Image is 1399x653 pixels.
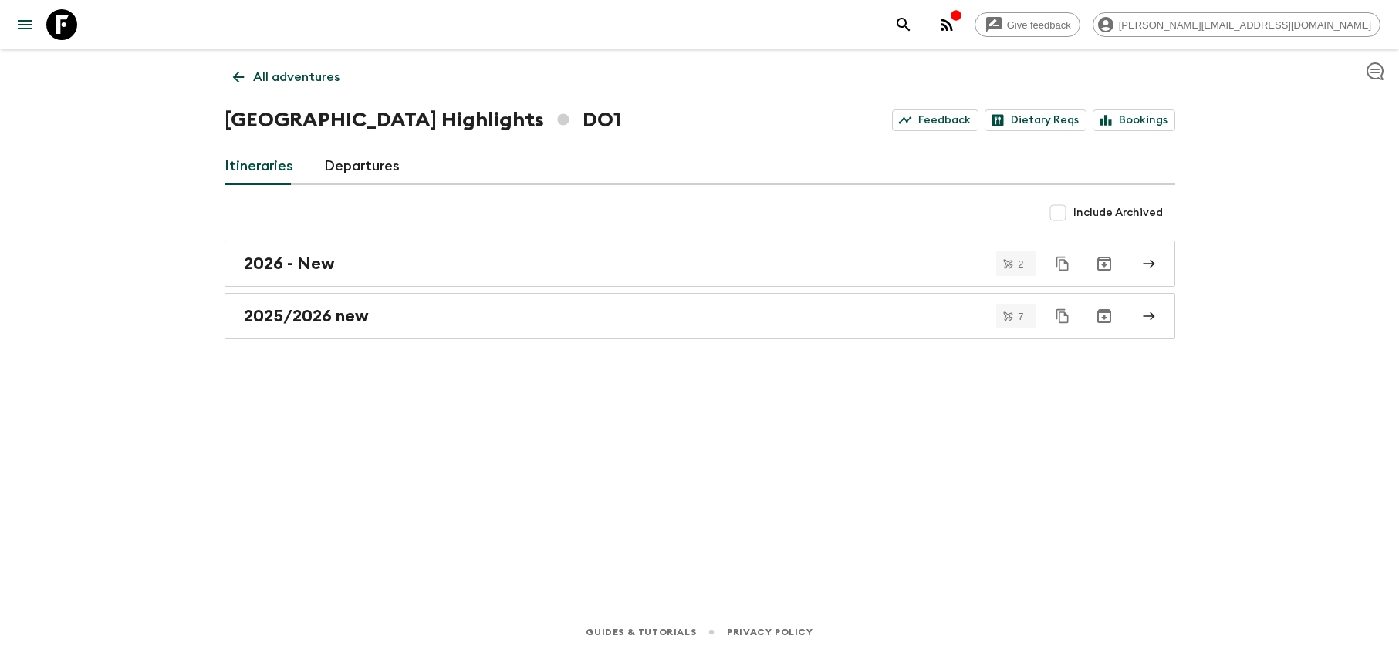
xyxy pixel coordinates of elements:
a: Guides & Tutorials [586,624,696,641]
div: [PERSON_NAME][EMAIL_ADDRESS][DOMAIN_NAME] [1093,12,1380,37]
span: Give feedback [999,19,1080,31]
a: Departures [324,148,400,185]
h2: 2026 - New [244,254,335,274]
span: 7 [1009,311,1032,321]
a: 2026 - New [225,241,1175,287]
a: Give feedback [975,12,1080,37]
button: Duplicate [1049,302,1076,330]
a: Privacy Policy [727,624,813,641]
span: [PERSON_NAME][EMAIL_ADDRESS][DOMAIN_NAME] [1110,19,1380,31]
button: Archive [1089,248,1120,279]
span: Include Archived [1073,205,1163,220]
a: All adventures [225,62,348,93]
button: Archive [1089,301,1120,332]
button: menu [9,9,40,40]
button: search adventures [888,9,919,40]
span: 2 [1009,259,1032,269]
p: All adventures [253,68,340,86]
a: Bookings [1093,109,1175,131]
a: Feedback [892,109,978,131]
h1: [GEOGRAPHIC_DATA] Highlights DO1 [225,105,621,136]
a: Dietary Reqs [985,109,1086,131]
button: Duplicate [1049,250,1076,278]
a: Itineraries [225,148,293,185]
a: 2025/2026 new [225,293,1175,339]
h2: 2025/2026 new [244,306,369,326]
